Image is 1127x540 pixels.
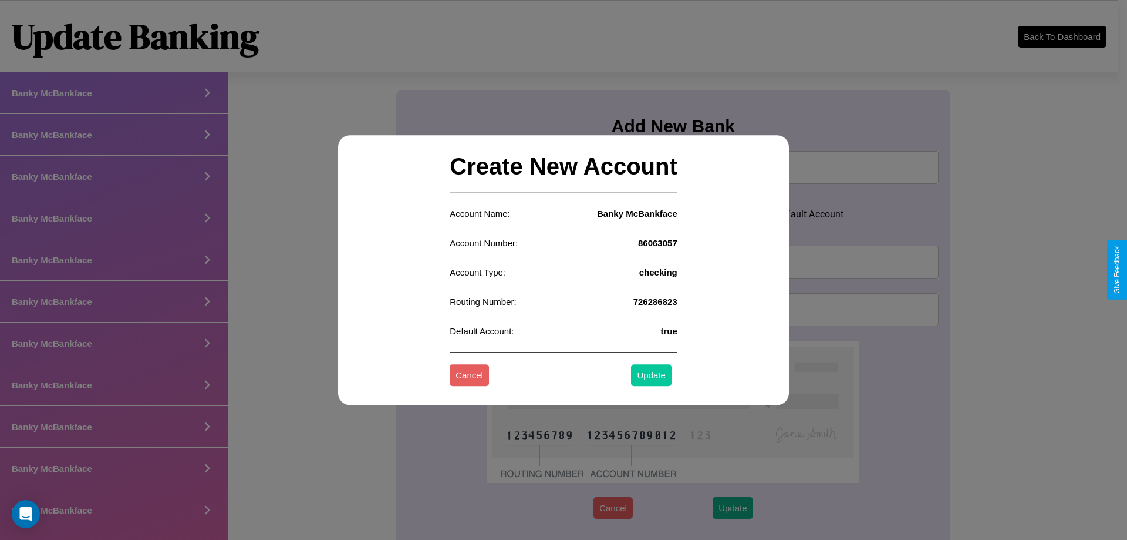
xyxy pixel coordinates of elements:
p: Account Type: [450,264,505,280]
p: Default Account: [450,323,514,339]
h2: Create New Account [450,142,677,192]
button: Cancel [450,365,489,387]
h4: 86063057 [638,238,677,248]
p: Account Name: [450,206,510,222]
h4: checking [639,267,677,277]
h4: true [660,326,677,336]
p: Account Number: [450,235,518,251]
div: Give Feedback [1113,246,1121,294]
div: Open Intercom Messenger [12,500,40,528]
h4: 726286823 [633,297,677,307]
p: Routing Number: [450,294,516,310]
button: Update [631,365,671,387]
h4: Banky McBankface [597,209,677,219]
